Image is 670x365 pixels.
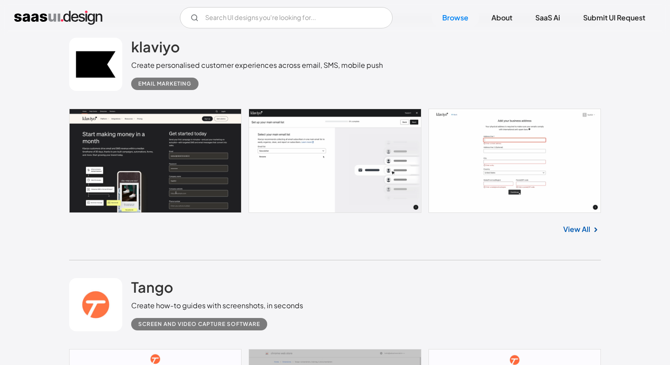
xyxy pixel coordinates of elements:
input: Search UI designs you're looking for... [180,7,393,28]
h2: Tango [131,278,173,296]
div: Create how-to guides with screenshots, in seconds [131,300,303,311]
a: Submit UI Request [573,8,656,27]
a: View All [563,224,590,235]
div: Screen and Video Capture Software [138,319,260,330]
a: About [481,8,523,27]
h2: klaviyo [131,38,180,55]
a: klaviyo [131,38,180,60]
div: Create personalised customer experiences across email, SMS, mobile push [131,60,383,71]
form: Email Form [180,7,393,28]
a: home [14,11,102,25]
div: Email Marketing [138,78,191,89]
a: Tango [131,278,173,300]
a: SaaS Ai [525,8,571,27]
a: Browse [432,8,479,27]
